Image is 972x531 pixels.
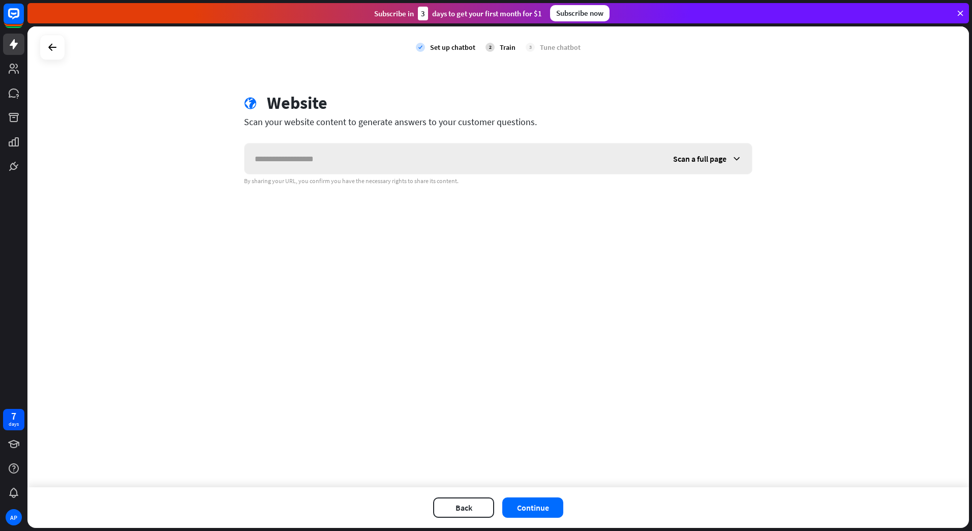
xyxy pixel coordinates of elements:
div: Subscribe in days to get your first month for $1 [374,7,542,20]
div: Train [500,43,515,52]
div: 2 [485,43,495,52]
div: days [9,421,19,428]
div: Set up chatbot [430,43,475,52]
div: Subscribe now [550,5,610,21]
div: 3 [418,7,428,20]
div: Website [267,93,327,113]
button: Continue [502,497,563,518]
div: Tune chatbot [540,43,581,52]
div: 3 [526,43,535,52]
a: 7 days [3,409,24,430]
div: AP [6,509,22,525]
div: By sharing your URL, you confirm you have the necessary rights to share its content. [244,177,752,185]
i: globe [244,97,257,110]
span: Scan a full page [673,154,726,164]
i: check [416,43,425,52]
div: Scan your website content to generate answers to your customer questions. [244,116,752,128]
button: Back [433,497,494,518]
div: 7 [11,411,16,421]
button: Open LiveChat chat widget [8,4,39,35]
